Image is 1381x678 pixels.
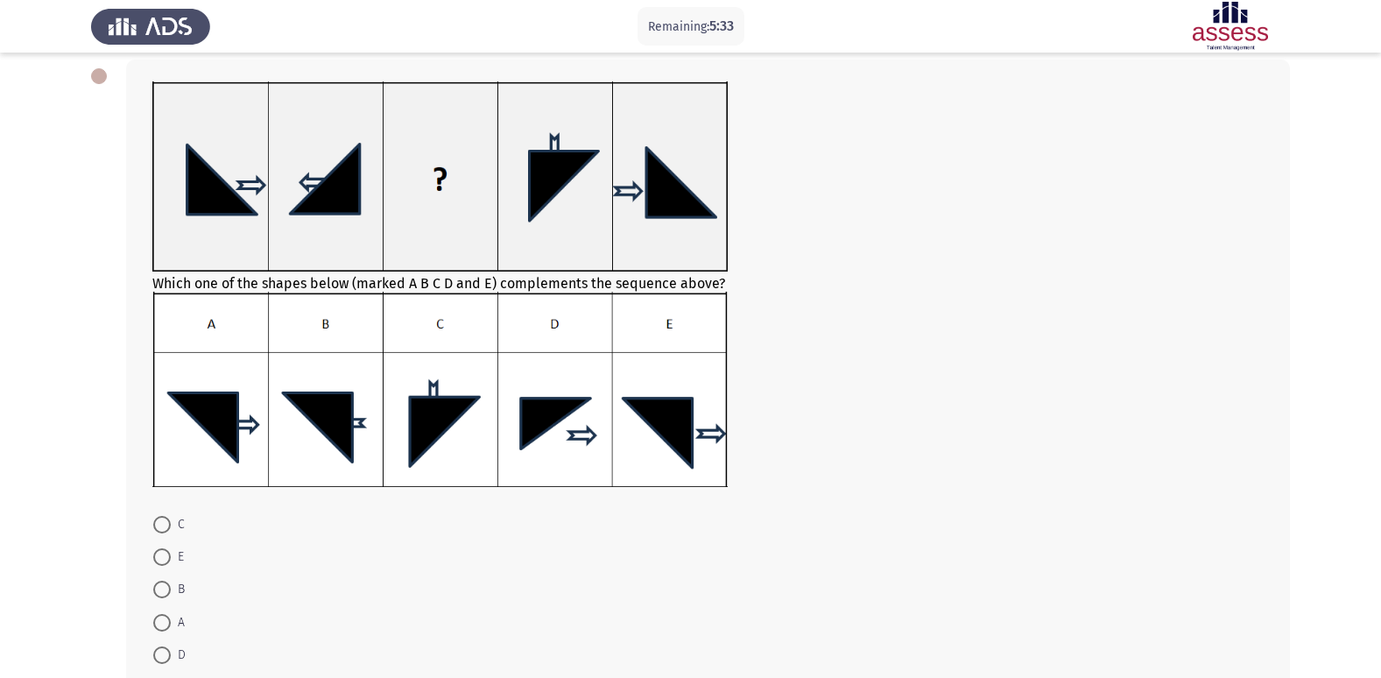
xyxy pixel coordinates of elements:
div: Which one of the shapes below (marked A B C D and E) complements the sequence above? [152,81,1264,491]
img: UkFYYV8wOTNfQi5wbmcxNjkxMzMzMjkxNDIx.png [152,292,728,487]
span: B [171,579,185,600]
span: A [171,612,185,633]
img: UkFYYV8wOTNfQS5wbmcxNjkxMzMzMjczNTI2.png [152,81,728,272]
span: D [171,645,186,666]
span: C [171,514,185,535]
img: Assess Talent Management logo [91,2,210,51]
img: Assessment logo of Assessment En (Focus & 16PD) [1171,2,1290,51]
p: Remaining: [648,16,734,38]
span: E [171,547,184,568]
span: 5:33 [709,18,734,34]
